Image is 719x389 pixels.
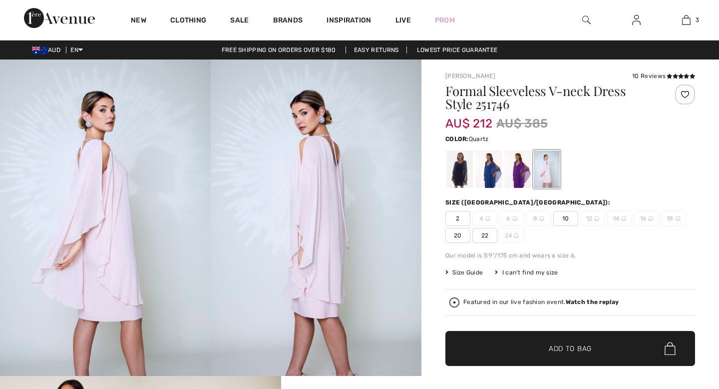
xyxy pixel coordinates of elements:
a: Lowest Price Guarantee [409,46,506,53]
span: 2 [445,211,470,226]
img: Australian Dollar [32,46,48,54]
div: 10 Reviews [632,71,695,80]
span: Quartz [469,135,489,142]
span: 3 [696,15,699,24]
img: ring-m.svg [514,233,519,238]
span: 16 [634,211,659,226]
img: ring-m.svg [485,216,490,221]
a: Sale [230,16,249,26]
span: Inspiration [327,16,371,26]
span: EN [70,46,83,53]
span: Size Guide [445,268,483,277]
div: Featured in our live fashion event. [463,299,619,305]
strong: Watch the replay [566,298,619,305]
a: Easy Returns [346,46,407,53]
span: Add to Bag [549,343,592,354]
img: ring-m.svg [676,216,681,221]
div: Midnight Blue [447,150,473,188]
img: ring-m.svg [621,216,626,221]
div: Our model is 5'9"/175 cm and wears a size 6. [445,251,695,260]
span: 8 [526,211,551,226]
img: 1ère Avenue [24,8,95,28]
span: AU$ 385 [496,114,548,132]
h1: Formal Sleeveless V-neck Dress Style 251746 [445,84,654,110]
a: Sign In [624,14,649,26]
a: [PERSON_NAME] [445,72,495,79]
span: Color: [445,135,469,142]
img: ring-m.svg [539,216,544,221]
a: Brands [273,16,303,26]
img: Formal Sleeveless V-Neck Dress Style 251746. 2 [211,59,421,376]
span: 24 [499,228,524,243]
span: AU$ 212 [445,106,492,130]
span: 6 [499,211,524,226]
a: 3 [662,14,711,26]
a: Live [395,15,411,25]
img: My Bag [682,14,691,26]
span: 10 [553,211,578,226]
span: 4 [472,211,497,226]
img: My Info [632,14,641,26]
a: Free shipping on orders over $180 [214,46,344,53]
span: 22 [472,228,497,243]
span: 18 [661,211,686,226]
button: Add to Bag [445,331,695,366]
span: 12 [580,211,605,226]
img: ring-m.svg [512,216,517,221]
span: AUD [32,46,64,53]
img: ring-m.svg [594,216,599,221]
div: Royal Sapphire 163 [476,150,502,188]
img: Bag.svg [665,342,676,355]
a: Prom [435,15,455,25]
div: I can't find my size [495,268,558,277]
span: 20 [445,228,470,243]
img: ring-m.svg [648,216,653,221]
div: Quartz [534,150,560,188]
div: Purple orchid [505,150,531,188]
a: New [131,16,146,26]
span: 14 [607,211,632,226]
a: Clothing [170,16,206,26]
div: Size ([GEOGRAPHIC_DATA]/[GEOGRAPHIC_DATA]): [445,198,612,207]
img: search the website [582,14,591,26]
img: Watch the replay [449,297,459,307]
